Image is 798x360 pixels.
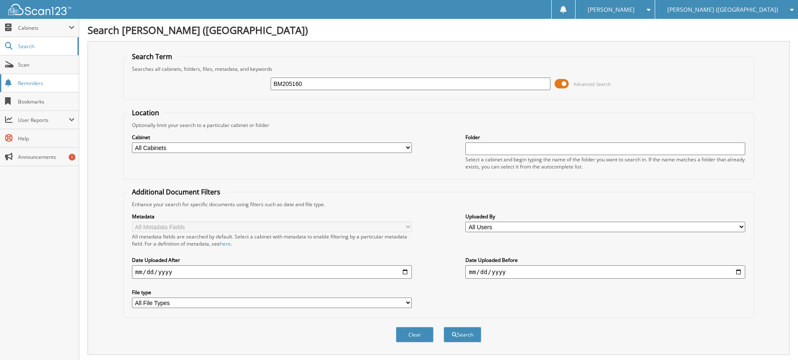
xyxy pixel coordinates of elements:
[220,240,231,247] a: here
[128,122,749,129] div: Optionally limit your search to a particular cabinet or folder
[128,108,163,117] legend: Location
[465,134,745,141] label: Folder
[128,201,749,208] div: Enhance your search for specific documents using filters such as date and file type.
[18,117,69,124] span: User Reports
[128,187,225,197] legend: Additional Document Filters
[132,213,412,220] label: Metadata
[465,156,745,170] div: Select a cabinet and begin typing the name of the folder you want to search in. If the name match...
[396,327,434,342] button: Clear
[588,7,635,12] span: [PERSON_NAME]
[132,289,412,296] label: File type
[18,80,75,87] span: Reminders
[18,153,75,161] span: Announcements
[128,52,176,61] legend: Search Term
[573,81,611,87] span: Advanced Search
[18,24,69,31] span: Cabinets
[465,213,745,220] label: Uploaded By
[18,43,73,50] span: Search
[465,256,745,264] label: Date Uploaded Before
[667,7,778,12] span: [PERSON_NAME] ([GEOGRAPHIC_DATA])
[18,98,75,105] span: Bookmarks
[132,256,412,264] label: Date Uploaded After
[444,327,481,342] button: Search
[128,65,749,73] div: Searches all cabinets, folders, files, metadata, and keywords
[8,4,71,15] img: scan123-logo-white.svg
[132,233,412,247] div: All metadata fields are searched by default. Select a cabinet with metadata to enable filtering b...
[88,23,790,37] h1: Search [PERSON_NAME] ([GEOGRAPHIC_DATA])
[465,265,745,279] input: end
[132,134,412,141] label: Cabinet
[132,265,412,279] input: start
[69,154,75,161] div: 1
[18,61,75,68] span: Scan
[18,135,75,142] span: Help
